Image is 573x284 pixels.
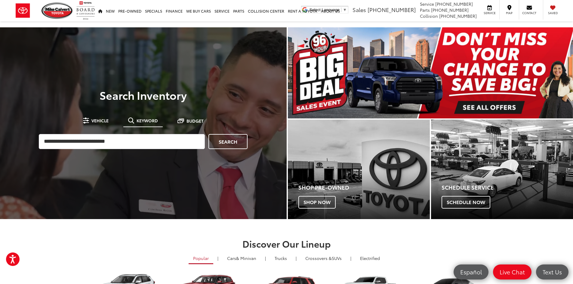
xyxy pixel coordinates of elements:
[420,13,438,19] span: Collision
[540,268,565,276] span: Text Us
[431,7,469,13] span: [PHONE_NUMBER]
[343,8,347,12] span: ▼
[493,264,531,279] a: Live Chat
[91,118,109,123] span: Vehicle
[420,7,430,13] span: Parts
[353,6,366,14] span: Sales
[288,120,430,219] div: Toyota
[236,255,256,261] span: & Minivan
[442,196,490,209] span: Schedule Now
[288,120,430,219] a: Shop Pre-Owned Shop Now
[270,253,291,263] a: Trucks
[442,185,573,191] h4: Schedule Service
[263,255,267,261] li: |
[208,134,248,149] a: Search
[216,255,220,261] li: |
[454,264,488,279] a: Español
[305,255,332,261] span: Crossovers &
[42,2,73,19] img: Mike Calvert Toyota
[189,253,213,264] a: Popular
[503,11,516,15] span: Map
[298,185,430,191] h4: Shop Pre-Owned
[420,1,434,7] span: Service
[356,253,384,263] a: Electrified
[546,11,559,15] span: Saved
[25,89,261,101] h3: Search Inventory
[75,239,499,249] h2: Discover Our Lineup
[439,13,477,19] span: [PHONE_NUMBER]
[435,1,473,7] span: [PHONE_NUMBER]
[431,120,573,219] div: Toyota
[457,268,485,276] span: Español
[223,253,261,263] a: Cars
[349,255,353,261] li: |
[301,253,346,263] a: SUVs
[483,11,496,15] span: Service
[298,196,336,209] span: Shop Now
[536,264,568,279] a: Text Us
[522,11,536,15] span: Contact
[294,255,298,261] li: |
[137,118,158,123] span: Keyword
[186,119,204,123] span: Budget
[431,120,573,219] a: Schedule Service Schedule Now
[368,6,416,14] span: [PHONE_NUMBER]
[497,268,528,276] span: Live Chat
